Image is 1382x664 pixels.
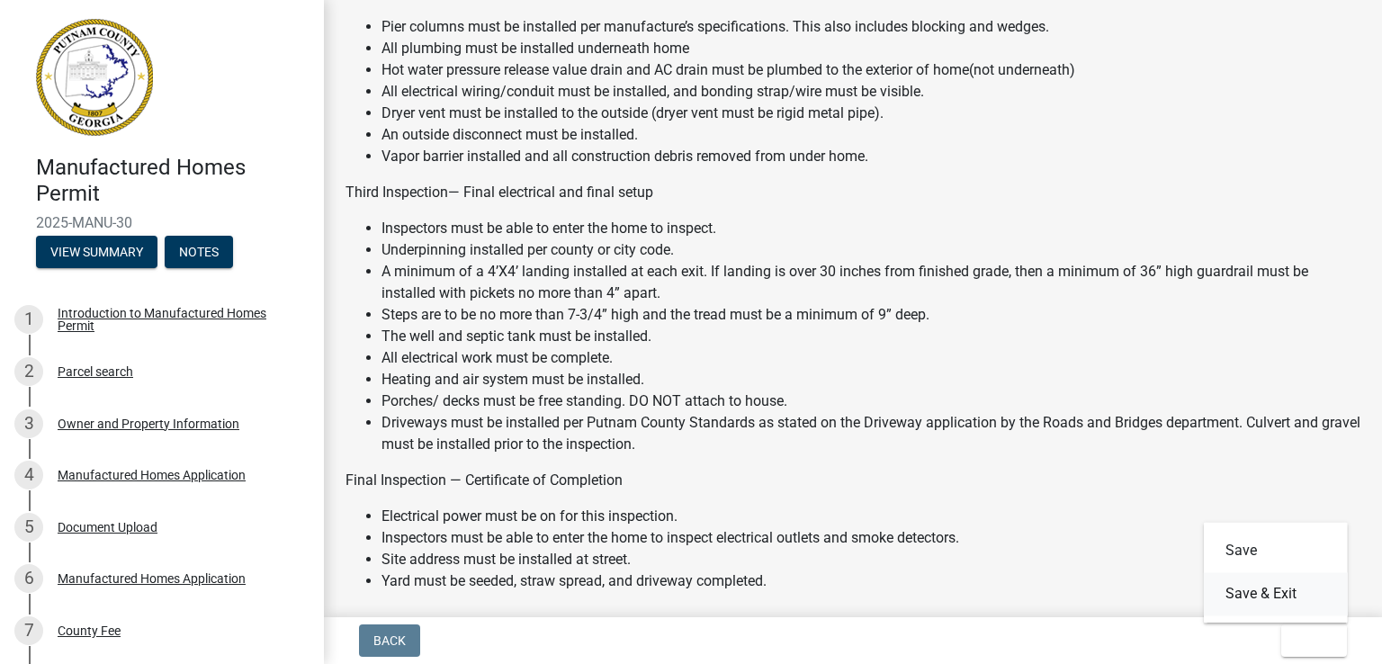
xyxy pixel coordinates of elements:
[381,549,1360,570] li: Site address must be installed at street.
[381,81,1360,103] li: All electrical wiring/conduit must be installed, and bonding strap/wire must be visible.
[58,521,157,534] div: Document Upload
[381,304,1360,326] li: Steps are to be no more than 7-3/4” high and the tread must be a minimum of 9” deep.
[58,469,246,481] div: Manufactured Homes Application
[1296,633,1322,648] span: Exit
[1204,529,1348,572] button: Save
[14,409,43,438] div: 3
[345,470,1360,491] p: Final Inspection — Certificate of Completion
[381,16,1360,38] li: Pier columns must be installed per manufacture’s specifications. This also includes blocking and ...
[36,19,153,136] img: Putnam County, Georgia
[36,214,288,231] span: 2025-MANU-30
[381,390,1360,412] li: Porches/ decks must be free standing. DO NOT attach to house.
[58,417,239,430] div: Owner and Property Information
[381,527,1360,549] li: Inspectors must be able to enter the home to inspect electrical outlets and smoke detectors.
[381,412,1360,455] li: Driveways must be installed per Putnam County Standards as stated on the Driveway application by ...
[381,347,1360,369] li: All electrical work must be complete.
[58,624,121,637] div: County Fee
[381,239,1360,261] li: Underpinning installed per county or city code.
[381,261,1360,304] li: A minimum of a 4’X4’ landing installed at each exit. If landing is over 30 inches from finished g...
[165,236,233,268] button: Notes
[381,59,1360,81] li: Hot water pressure release value drain and AC drain must be plumbed to the exterior of home(not u...
[381,570,1360,592] li: Yard must be seeded, straw spread, and driveway completed.
[381,124,1360,146] li: An outside disconnect must be installed.
[36,246,157,260] wm-modal-confirm: Summary
[14,513,43,542] div: 5
[1204,572,1348,615] button: Save & Exit
[58,365,133,378] div: Parcel search
[381,326,1360,347] li: The well and septic tank must be installed.
[58,572,246,585] div: Manufactured Homes Application
[381,146,1360,167] li: Vapor barrier installed and all construction debris removed from under home.
[14,616,43,645] div: 7
[359,624,420,657] button: Back
[36,155,310,207] h4: Manufactured Homes Permit
[381,506,1360,527] li: Electrical power must be on for this inspection.
[381,369,1360,390] li: Heating and air system must be installed.
[345,608,425,625] strong: Please Note:
[345,606,1360,628] p: Anyone that moves into a home prior to receiving a Certificate of Completion may be issued a cita...
[1281,624,1347,657] button: Exit
[14,305,43,334] div: 1
[14,564,43,593] div: 6
[14,461,43,489] div: 4
[345,182,1360,203] p: Third Inspection— Final electrical and final setup
[381,38,1360,59] li: All plumbing must be installed underneath home
[1204,522,1348,623] div: Exit
[14,357,43,386] div: 2
[58,307,295,332] div: Introduction to Manufactured Homes Permit
[36,236,157,268] button: View Summary
[165,246,233,260] wm-modal-confirm: Notes
[381,103,1360,124] li: Dryer vent must be installed to the outside (dryer vent must be rigid metal pipe).
[381,218,1360,239] li: Inspectors must be able to enter the home to inspect.
[373,633,406,648] span: Back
